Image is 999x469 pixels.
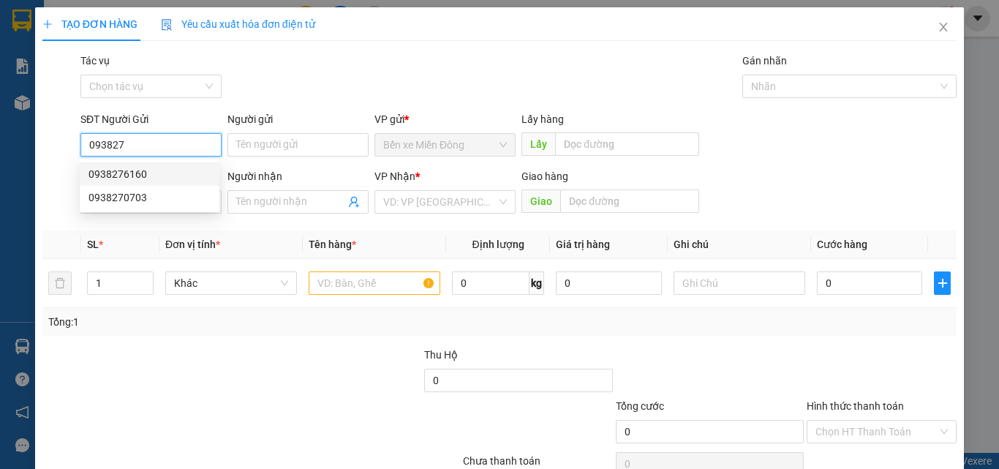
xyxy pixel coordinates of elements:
[674,271,805,295] input: Ghi Chú
[923,7,964,48] button: Close
[174,272,288,294] span: Khác
[12,14,35,29] span: Gửi:
[125,48,227,68] div: 0901401793
[472,239,524,250] span: Định lượng
[556,271,661,295] input: 0
[227,111,369,127] div: Người gửi
[817,239,867,250] span: Cước hàng
[161,18,315,30] span: Yêu cầu xuất hóa đơn điện tử
[80,186,219,209] div: 0938270703
[12,12,115,48] div: Bến xe Miền Đông
[529,271,544,295] span: kg
[12,103,227,140] div: Tên hàng: 1 THÙNG XỐP ( : 1 )
[80,55,110,67] label: Tác vụ
[560,190,699,213] input: Dọc đường
[227,168,369,184] div: Người nhận
[11,78,34,94] span: CR :
[807,400,904,412] label: Hình thức thanh toán
[742,55,787,67] label: Gán nhãn
[938,21,949,33] span: close
[521,170,568,182] span: Giao hàng
[521,113,564,125] span: Lấy hàng
[935,277,950,289] span: plus
[88,190,211,206] div: 0938270703
[348,196,360,208] span: user-add
[125,12,227,48] div: VP Đắk Lắk
[555,132,699,156] input: Dọc đường
[125,14,160,29] span: Nhận:
[11,77,117,94] div: 50.000
[42,18,137,30] span: TẠO ĐƠN HÀNG
[80,162,219,186] div: 0938276160
[521,132,555,156] span: Lấy
[48,314,387,330] div: Tổng: 1
[309,239,356,250] span: Tên hàng
[12,48,115,68] div: 0377897383
[87,239,99,250] span: SL
[668,230,811,259] th: Ghi chú
[521,190,560,213] span: Giao
[165,239,220,250] span: Đơn vị tính
[383,134,507,156] span: Bến xe Miền Đông
[88,166,211,182] div: 0938276160
[42,19,53,29] span: plus
[374,170,415,182] span: VP Nhận
[556,239,610,250] span: Giá trị hàng
[374,111,516,127] div: VP gửi
[161,19,173,31] img: icon
[424,349,458,361] span: Thu Hộ
[48,271,72,295] button: delete
[616,400,664,412] span: Tổng cước
[309,271,440,295] input: VD: Bàn, Ghế
[80,111,222,127] div: SĐT Người Gửi
[934,271,951,295] button: plus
